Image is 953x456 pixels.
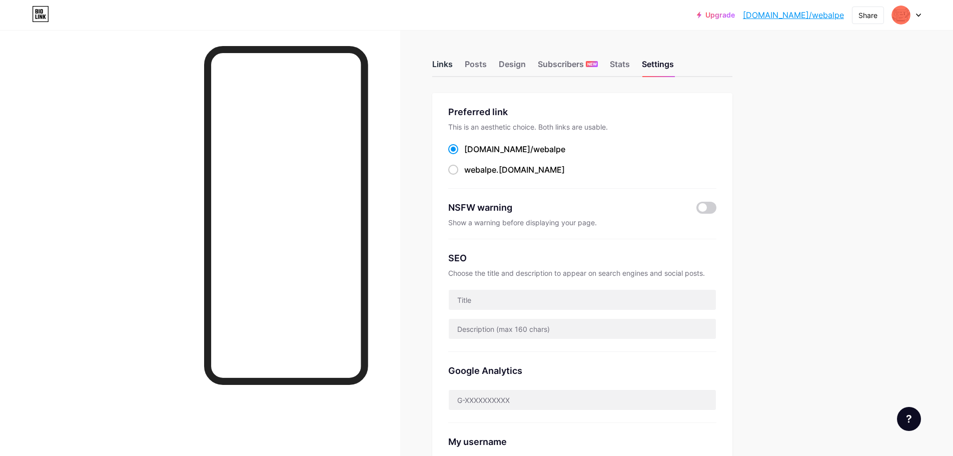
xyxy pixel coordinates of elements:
div: This is an aesthetic choice. Both links are usable. [448,123,716,131]
div: .[DOMAIN_NAME] [464,164,565,176]
div: Preferred link [448,105,716,119]
span: webalpe [464,165,496,175]
div: Stats [610,58,630,76]
div: [DOMAIN_NAME]/ [464,143,565,155]
a: [DOMAIN_NAME]/webalpe [743,9,844,21]
div: Subscribers [538,58,598,76]
input: Description (max 160 chars) [449,319,716,339]
input: G-XXXXXXXXXX [449,390,716,410]
span: NEW [587,61,597,67]
div: Choose the title and description to appear on search engines and social posts. [448,269,716,277]
div: SEO [448,251,716,265]
input: Title [449,290,716,310]
div: Posts [465,58,487,76]
div: NSFW warning [448,201,682,214]
div: Links [432,58,453,76]
a: Upgrade [697,11,735,19]
span: webalpe [533,144,565,154]
div: Design [499,58,526,76]
div: Settings [642,58,674,76]
img: webalpe [891,6,910,25]
div: My username [448,435,716,448]
div: Google Analytics [448,364,716,377]
div: Show a warning before displaying your page. [448,218,716,227]
div: Share [858,10,877,21]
